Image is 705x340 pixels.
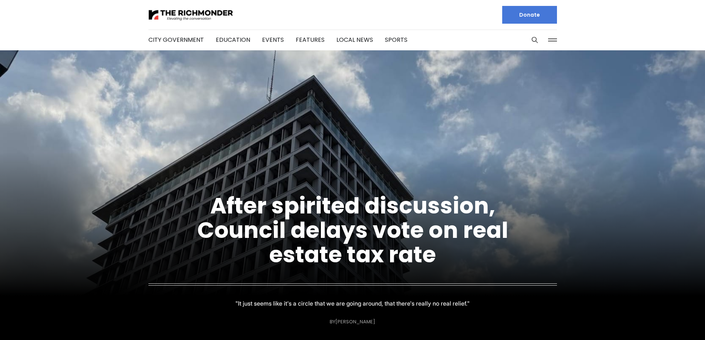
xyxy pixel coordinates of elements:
iframe: portal-trigger [642,304,705,340]
a: Features [296,36,325,44]
a: Events [262,36,284,44]
img: The Richmonder [148,9,234,21]
a: [PERSON_NAME] [335,318,375,325]
a: After spirited discussion, Council delays vote on real estate tax rate [197,190,508,270]
p: "It just seems like it's a circle that we are going around, that there's really no real relief." [235,298,470,309]
a: Sports [385,36,407,44]
a: Local News [336,36,373,44]
a: City Government [148,36,204,44]
a: Education [216,36,250,44]
button: Search this site [529,34,540,46]
a: Donate [502,6,557,24]
div: By [330,319,375,324]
